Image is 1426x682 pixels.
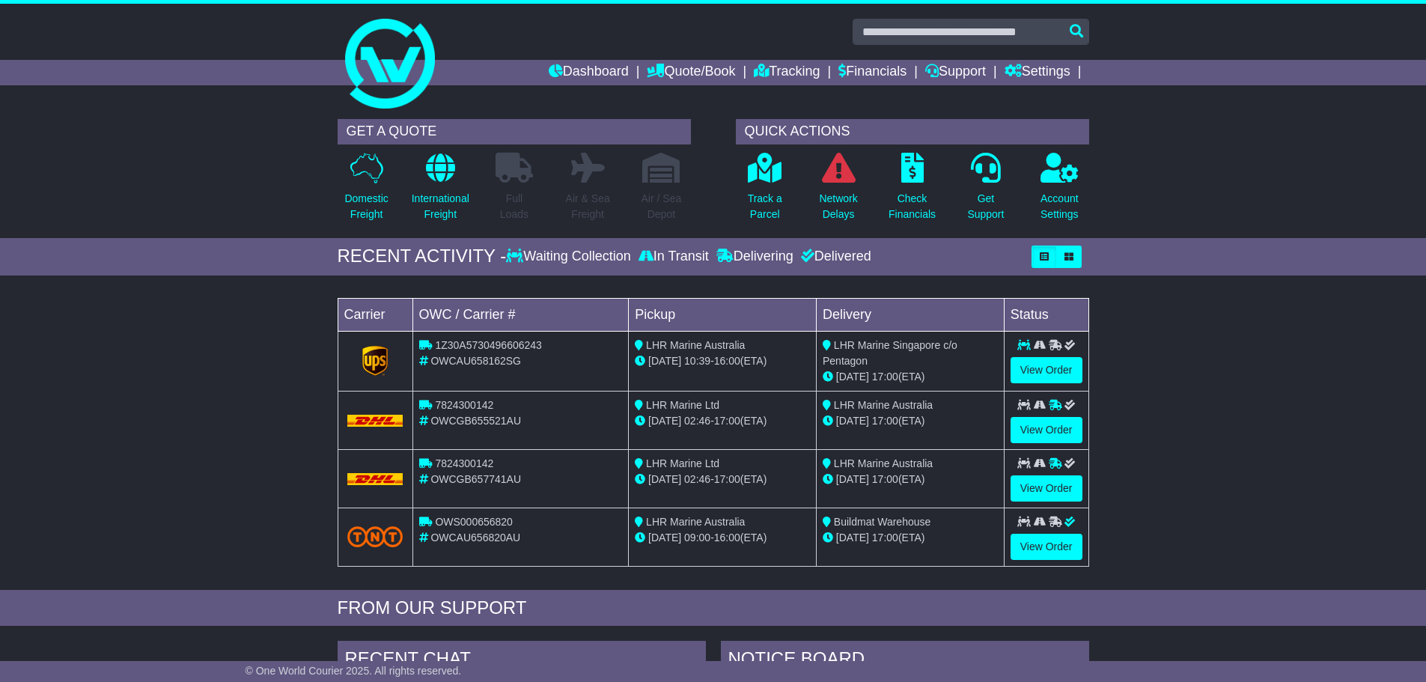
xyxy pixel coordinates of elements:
[797,249,871,265] div: Delivered
[549,60,629,85] a: Dashboard
[823,413,998,429] div: (ETA)
[736,119,1089,144] div: QUICK ACTIONS
[721,641,1089,681] div: NOTICE BOARD
[648,473,681,485] span: [DATE]
[347,473,403,485] img: DHL.png
[836,371,869,383] span: [DATE]
[872,415,898,427] span: 17:00
[648,532,681,544] span: [DATE]
[834,399,933,411] span: LHR Marine Australia
[1040,191,1079,222] p: Account Settings
[1011,475,1082,502] a: View Order
[338,298,412,331] td: Carrier
[872,473,898,485] span: 17:00
[684,355,710,367] span: 10:39
[823,369,998,385] div: (ETA)
[344,191,388,222] p: Domestic Freight
[967,191,1004,222] p: Get Support
[838,60,907,85] a: Financials
[823,530,998,546] div: (ETA)
[684,532,710,544] span: 09:00
[872,371,898,383] span: 17:00
[872,532,898,544] span: 17:00
[496,191,533,222] p: Full Loads
[836,473,869,485] span: [DATE]
[362,346,388,376] img: GetCarrierServiceLogo
[646,339,745,351] span: LHR Marine Australia
[714,355,740,367] span: 16:00
[646,516,745,528] span: LHR Marine Australia
[925,60,986,85] a: Support
[246,665,462,677] span: © One World Courier 2025. All rights reserved.
[747,152,783,231] a: Track aParcel
[1005,60,1070,85] a: Settings
[635,472,810,487] div: - (ETA)
[635,530,810,546] div: - (ETA)
[635,353,810,369] div: - (ETA)
[435,516,513,528] span: OWS000656820
[1040,152,1079,231] a: AccountSettings
[646,399,719,411] span: LHR Marine Ltd
[888,152,936,231] a: CheckFinancials
[635,413,810,429] div: - (ETA)
[506,249,634,265] div: Waiting Collection
[1011,357,1082,383] a: View Order
[816,298,1004,331] td: Delivery
[713,249,797,265] div: Delivering
[836,532,869,544] span: [DATE]
[1011,534,1082,560] a: View Order
[823,472,998,487] div: (ETA)
[1011,417,1082,443] a: View Order
[714,473,740,485] span: 17:00
[714,415,740,427] span: 17:00
[754,60,820,85] a: Tracking
[648,415,681,427] span: [DATE]
[714,532,740,544] span: 16:00
[684,415,710,427] span: 02:46
[648,355,681,367] span: [DATE]
[338,119,691,144] div: GET A QUOTE
[819,191,857,222] p: Network Delays
[430,415,521,427] span: OWCGB655521AU
[338,246,507,267] div: RECENT ACTIVITY -
[435,457,493,469] span: 7824300142
[889,191,936,222] p: Check Financials
[1004,298,1088,331] td: Status
[966,152,1005,231] a: GetSupport
[684,473,710,485] span: 02:46
[647,60,735,85] a: Quote/Book
[347,415,403,427] img: DHL.png
[435,339,541,351] span: 1Z30A5730496606243
[412,191,469,222] p: International Freight
[338,597,1089,619] div: FROM OUR SUPPORT
[347,526,403,546] img: TNT_Domestic.png
[435,399,493,411] span: 7824300142
[748,191,782,222] p: Track a Parcel
[635,249,713,265] div: In Transit
[412,298,629,331] td: OWC / Carrier #
[642,191,682,222] p: Air / Sea Depot
[338,641,706,681] div: RECENT CHAT
[430,355,521,367] span: OWCAU658162SG
[823,339,957,367] span: LHR Marine Singapore c/o Pentagon
[411,152,470,231] a: InternationalFreight
[566,191,610,222] p: Air & Sea Freight
[344,152,389,231] a: DomesticFreight
[836,415,869,427] span: [DATE]
[834,457,933,469] span: LHR Marine Australia
[834,516,930,528] span: Buildmat Warehouse
[818,152,858,231] a: NetworkDelays
[430,532,520,544] span: OWCAU656820AU
[629,298,817,331] td: Pickup
[430,473,521,485] span: OWCGB657741AU
[646,457,719,469] span: LHR Marine Ltd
